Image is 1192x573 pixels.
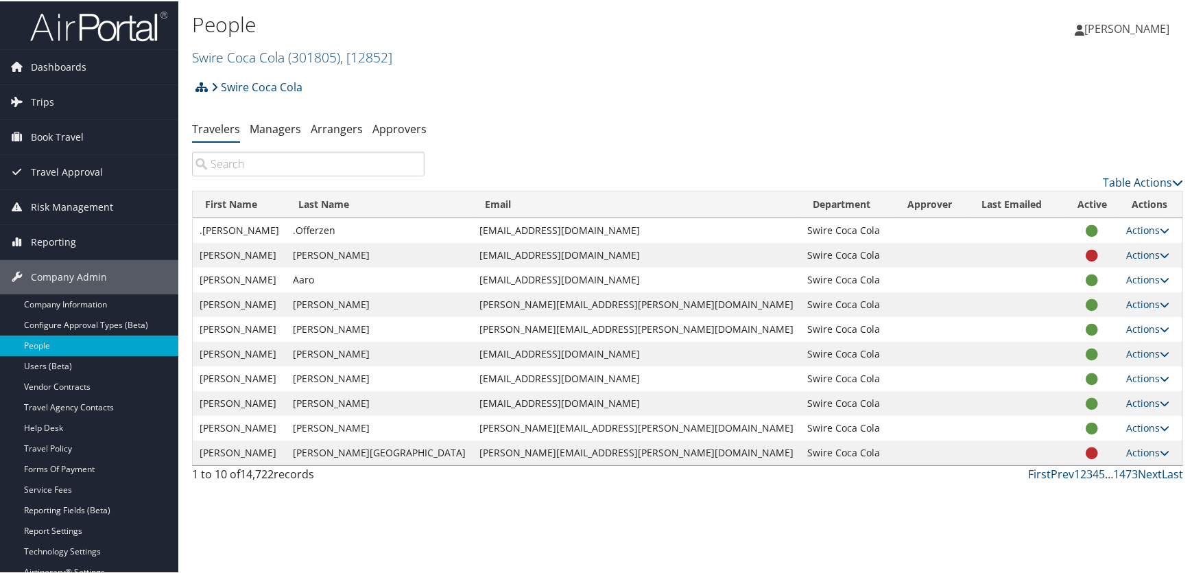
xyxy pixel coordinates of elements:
td: [PERSON_NAME] [286,316,473,340]
td: [PERSON_NAME] [286,291,473,316]
td: Swire Coca Cola [800,390,896,414]
td: [EMAIL_ADDRESS][DOMAIN_NAME] [473,340,800,365]
td: [PERSON_NAME] [193,414,286,439]
th: Department: activate to sort column ascending [800,190,896,217]
td: [PERSON_NAME][EMAIL_ADDRESS][PERSON_NAME][DOMAIN_NAME] [473,316,800,340]
a: 4 [1093,465,1099,480]
th: Email: activate to sort column ascending [473,190,800,217]
a: Prev [1051,465,1074,480]
th: Last Name: activate to sort column descending [286,190,473,217]
td: [PERSON_NAME][EMAIL_ADDRESS][PERSON_NAME][DOMAIN_NAME] [473,414,800,439]
th: Actions [1119,190,1182,217]
th: Last Emailed: activate to sort column ascending [969,190,1064,217]
td: [EMAIL_ADDRESS][DOMAIN_NAME] [473,242,800,266]
span: Travel Approval [31,154,103,188]
span: Dashboards [31,49,86,83]
a: Next [1138,465,1162,480]
a: Table Actions [1103,174,1183,189]
td: Swire Coca Cola [800,340,896,365]
a: Actions [1126,222,1169,235]
span: Book Travel [31,119,84,153]
a: Actions [1126,247,1169,260]
th: Approver [896,190,970,217]
td: [EMAIL_ADDRESS][DOMAIN_NAME] [473,390,800,414]
a: 3 [1086,465,1093,480]
h1: People [192,9,853,38]
a: 1 [1074,465,1080,480]
a: Actions [1126,321,1169,334]
td: [PERSON_NAME] [286,414,473,439]
td: [PERSON_NAME] [193,316,286,340]
a: Last [1162,465,1183,480]
td: [PERSON_NAME] [193,439,286,464]
td: [PERSON_NAME] [286,365,473,390]
td: Swire Coca Cola [800,439,896,464]
td: [EMAIL_ADDRESS][DOMAIN_NAME] [473,217,800,242]
div: 1 to 10 of records [192,465,425,488]
a: 5 [1099,465,1105,480]
img: airportal-logo.png [30,9,167,41]
td: Swire Coca Cola [800,266,896,291]
span: , [ 12852 ] [340,47,392,65]
th: Active: activate to sort column ascending [1065,190,1120,217]
a: [PERSON_NAME] [1075,7,1183,48]
td: [PERSON_NAME][EMAIL_ADDRESS][PERSON_NAME][DOMAIN_NAME] [473,291,800,316]
span: Trips [31,84,54,118]
td: [PERSON_NAME] [193,291,286,316]
input: Search [192,150,425,175]
span: Company Admin [31,259,107,293]
a: Arrangers [311,120,363,135]
td: [PERSON_NAME][EMAIL_ADDRESS][PERSON_NAME][DOMAIN_NAME] [473,439,800,464]
a: Actions [1126,445,1169,458]
td: [PERSON_NAME] [286,390,473,414]
td: [PERSON_NAME][GEOGRAPHIC_DATA] [286,439,473,464]
a: 1473 [1113,465,1138,480]
td: [PERSON_NAME] [193,340,286,365]
a: Actions [1126,420,1169,433]
td: [PERSON_NAME] [286,242,473,266]
td: Swire Coca Cola [800,291,896,316]
td: [EMAIL_ADDRESS][DOMAIN_NAME] [473,365,800,390]
td: Aaro [286,266,473,291]
a: Approvers [372,120,427,135]
span: 14,722 [240,465,274,480]
span: … [1105,465,1113,480]
td: [EMAIL_ADDRESS][DOMAIN_NAME] [473,266,800,291]
td: [PERSON_NAME] [193,266,286,291]
a: Actions [1126,272,1169,285]
span: Risk Management [31,189,113,223]
th: First Name: activate to sort column ascending [193,190,286,217]
td: Swire Coca Cola [800,365,896,390]
span: Reporting [31,224,76,258]
td: [PERSON_NAME] [286,340,473,365]
td: [PERSON_NAME] [193,242,286,266]
a: Swire Coca Cola [211,72,302,100]
a: First [1028,465,1051,480]
td: Swire Coca Cola [800,316,896,340]
a: Actions [1126,346,1169,359]
span: [PERSON_NAME] [1084,20,1169,35]
a: Managers [250,120,301,135]
td: [PERSON_NAME] [193,365,286,390]
a: Swire Coca Cola [192,47,392,65]
a: Actions [1126,296,1169,309]
span: ( 301805 ) [288,47,340,65]
a: Travelers [192,120,240,135]
td: .[PERSON_NAME] [193,217,286,242]
td: .Offerzen [286,217,473,242]
a: Actions [1126,395,1169,408]
a: Actions [1126,371,1169,384]
td: Swire Coca Cola [800,414,896,439]
a: 2 [1080,465,1086,480]
td: Swire Coca Cola [800,242,896,266]
td: [PERSON_NAME] [193,390,286,414]
td: Swire Coca Cola [800,217,896,242]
